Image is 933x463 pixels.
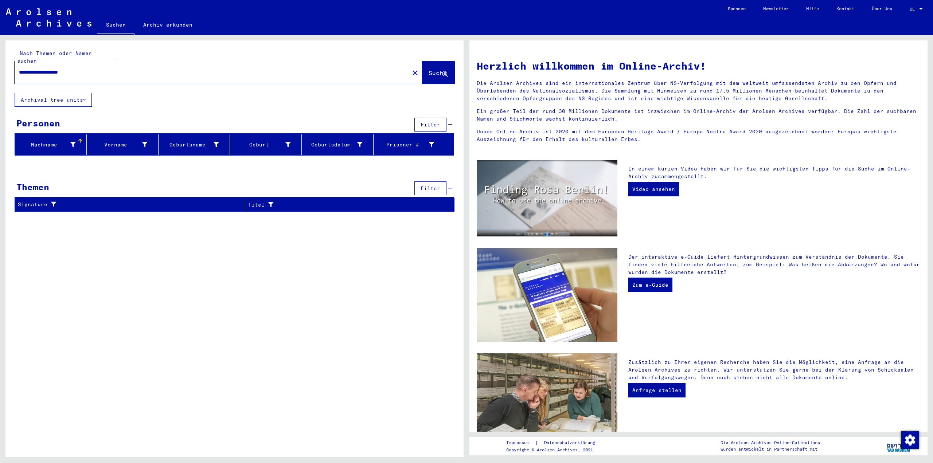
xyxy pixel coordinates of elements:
button: Clear [408,65,422,80]
div: Signature [18,201,236,208]
a: Video ansehen [628,182,679,196]
mat-header-cell: Geburt‏ [230,134,302,155]
div: Vorname [90,139,158,150]
p: Ein großer Teil der rund 30 Millionen Dokumente ist inzwischen im Online-Archiv der Arolsen Archi... [477,107,920,123]
div: Nachname [18,139,86,150]
div: Vorname [90,141,147,149]
div: Titel [248,201,436,209]
div: Geburt‏ [233,141,290,149]
p: Die Arolsen Archives Online-Collections [721,439,820,446]
div: Signature [18,199,245,211]
mat-header-cell: Vorname [87,134,159,155]
img: Arolsen_neg.svg [6,8,91,27]
div: Geburt‏ [233,139,301,150]
button: Suche [422,61,454,84]
img: inquiries.jpg [477,353,617,447]
div: Geburtsdatum [305,141,362,149]
span: Filter [421,121,440,128]
p: In einem kurzen Video haben wir für Sie die wichtigsten Tipps für die Suche im Online-Archiv zusa... [628,165,920,180]
p: Die Arolsen Archives sind ein internationales Zentrum über NS-Verfolgung mit dem weltweit umfasse... [477,79,920,102]
div: Nachname [18,141,75,149]
div: | [506,439,604,447]
img: Zustimmung ändern [901,431,919,449]
button: Archival tree units [15,93,92,107]
a: Archiv erkunden [134,16,201,34]
div: Personen [16,117,60,130]
p: Zusätzlich zu Ihrer eigenen Recherche haben Sie die Möglichkeit, eine Anfrage an die Arolsen Arch... [628,358,920,381]
div: Prisoner # [376,141,434,149]
div: Geburtsname [161,139,230,150]
mat-header-cell: Prisoner # [374,134,454,155]
img: eguide.jpg [477,248,617,342]
p: Unser Online-Archiv ist 2020 mit dem European Heritage Award / Europa Nostra Award 2020 ausgezeic... [477,128,920,143]
a: Suchen [97,16,134,35]
img: yv_logo.png [885,437,913,455]
span: DE [910,7,918,12]
mat-header-cell: Geburtsdatum [302,134,374,155]
a: Zum e-Guide [628,278,672,292]
img: video.jpg [477,160,617,236]
a: Impressum [506,439,535,447]
p: wurden entwickelt in Partnerschaft mit [721,446,820,452]
mat-icon: close [411,68,419,77]
mat-header-cell: Geburtsname [159,134,230,155]
div: Zustimmung ändern [901,431,918,448]
div: Geburtsdatum [305,139,373,150]
span: Filter [421,185,440,192]
a: Datenschutzerklärung [538,439,604,447]
a: Anfrage stellen [628,383,686,397]
mat-header-cell: Nachname [15,134,87,155]
button: Filter [414,181,446,195]
p: Copyright © Arolsen Archives, 2021 [506,447,604,453]
div: Titel [248,199,445,211]
span: Suche [429,69,447,76]
button: Filter [414,118,446,132]
div: Themen [16,180,49,193]
div: Geburtsname [161,141,219,149]
mat-label: Nach Themen oder Namen suchen [17,50,92,64]
h1: Herzlich willkommen im Online-Archiv! [477,58,920,74]
div: Prisoner # [376,139,445,150]
p: Der interaktive e-Guide liefert Hintergrundwissen zum Verständnis der Dokumente. Sie finden viele... [628,253,920,276]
